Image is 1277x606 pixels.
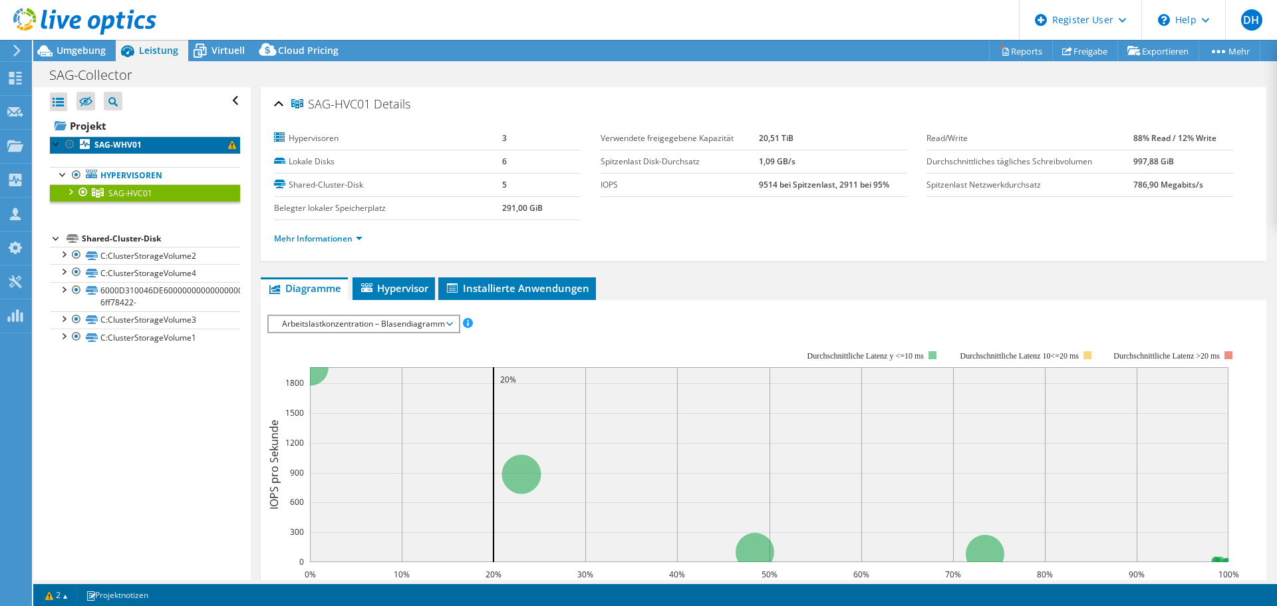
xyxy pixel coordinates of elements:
a: C:ClusterStorageVolume2 [50,247,240,264]
text: 60% [853,569,869,580]
text: 90% [1129,569,1145,580]
a: Hypervisoren [50,167,240,184]
text: 10% [394,569,410,580]
a: C:ClusterStorageVolume4 [50,264,240,281]
span: Leistung [139,44,178,57]
a: SAG-WHV01 [50,136,240,154]
a: Freigabe [1052,41,1118,61]
label: IOPS [601,178,759,192]
b: 88% Read / 12% Write [1133,132,1216,144]
b: 997,88 GiB [1133,156,1174,167]
label: Shared-Cluster-Disk [274,178,502,192]
text: 20% [500,374,516,385]
text: 300 [290,526,304,537]
text: 20% [486,569,501,580]
span: Cloud Pricing [278,44,339,57]
a: Reports [989,41,1053,61]
text: 100% [1218,569,1239,580]
span: Diagramme [267,281,341,295]
b: 9514 bei Spitzenlast, 2911 bei 95% [759,179,889,190]
text: 0 [299,556,304,567]
text: 70% [945,569,961,580]
b: SAG-WHV01 [94,139,142,150]
span: Virtuell [212,44,245,57]
span: SAG-HVC01 [108,188,152,199]
text: 80% [1037,569,1053,580]
span: SAG-HVC01 [291,98,370,111]
label: Lokale Disks [274,155,502,168]
a: Mehr [1199,41,1260,61]
label: Read/Write [926,132,1133,145]
span: Hypervisor [359,281,428,295]
a: C:ClusterStorageVolume3 [50,311,240,329]
label: Spitzenlast Netzwerkdurchsatz [926,178,1133,192]
a: 6000D310046DE600000000000000001A-6ff78422- [50,282,240,311]
text: 40% [669,569,685,580]
h1: SAG-Collector [43,68,153,82]
b: 5 [502,179,507,190]
tspan: Durchschnittliche Latenz 10<=20 ms [960,351,1079,361]
a: 2 [36,587,77,603]
label: Verwendete freigegebene Kapazität [601,132,759,145]
text: 50% [762,569,778,580]
text: 30% [577,569,593,580]
text: 1200 [285,437,304,448]
span: Umgebung [57,44,106,57]
text: 600 [290,496,304,508]
label: Spitzenlast Disk-Durchsatz [601,155,759,168]
b: 6 [502,156,507,167]
span: Arbeitslastkonzentration – Blasendiagramm [275,316,452,332]
b: 20,51 TiB [759,132,793,144]
a: C:ClusterStorageVolume1 [50,329,240,346]
b: 786,90 Megabits/s [1133,179,1203,190]
a: Exportieren [1117,41,1199,61]
svg: \n [1158,14,1170,26]
a: SAG-HVC01 [50,184,240,202]
text: Durchschnittliche Latenz >20 ms [1114,351,1220,361]
a: Projektnotizen [76,587,158,603]
text: 900 [290,467,304,478]
b: 3 [502,132,507,144]
text: 0% [305,569,316,580]
div: Shared-Cluster-Disk [82,231,240,247]
a: Mehr Informationen [274,233,362,244]
span: DH [1241,9,1262,31]
text: 1500 [285,407,304,418]
b: 291,00 GiB [502,202,543,214]
a: Projekt [50,115,240,136]
text: IOPS pro Sekunde [267,420,281,510]
text: 1800 [285,377,304,388]
span: Details [374,96,410,112]
tspan: Durchschnittliche Latenz y <=10 ms [807,351,924,361]
b: 1,09 GB/s [759,156,795,167]
label: Belegter lokaler Speicherplatz [274,202,502,215]
label: Hypervisoren [274,132,502,145]
label: Durchschnittliches tägliches Schreibvolumen [926,155,1133,168]
span: Installierte Anwendungen [445,281,589,295]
